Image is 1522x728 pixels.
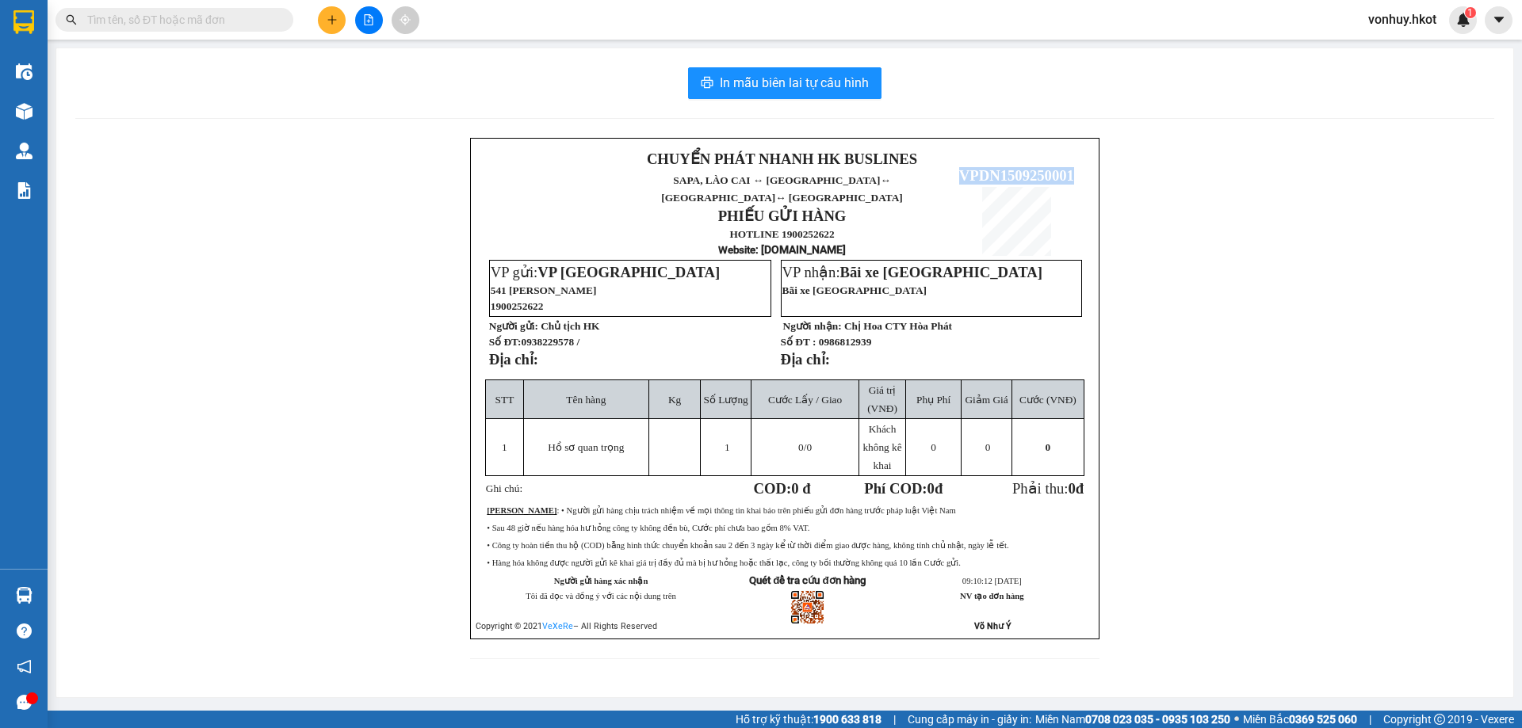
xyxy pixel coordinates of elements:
[864,480,943,497] strong: Phí COD: đ
[960,592,1023,600] strong: NV tạo đơn hàng
[400,14,411,25] span: aim
[17,695,32,710] span: message
[554,577,648,585] strong: Người gửi hàng xác nhận
[974,621,1011,631] strong: Võ Như Ý
[931,441,936,453] span: 0
[718,208,847,224] strong: PHIẾU GỬI HÀNG
[363,14,374,25] span: file-add
[16,587,33,604] img: warehouse-icon
[486,482,522,494] span: Ghi chú:
[318,6,346,34] button: plus
[17,623,32,638] span: question-circle
[704,394,748,406] span: Số Lượng
[1456,13,1470,27] img: icon-new-feature
[927,480,935,497] span: 0
[487,558,961,567] span: • Hàng hóa không được người gửi kê khai giá trị đầy đủ mà bị hư hỏng hoặc thất lạc, công ty bồi t...
[491,300,544,312] span: 1900252622
[521,336,579,348] span: 0938229578 /
[893,711,896,728] span: |
[1243,711,1357,728] span: Miền Bắc
[798,441,804,453] span: 0
[489,320,538,332] strong: Người gửi:
[798,441,812,453] span: /0
[487,541,1008,550] span: • Công ty hoàn tiền thu hộ (COD) bằng hình thức chuyển khoản sau 2 đến 3 ngày kể từ thời điểm gia...
[1019,394,1076,406] span: Cước (VNĐ)
[791,480,810,497] span: 0 đ
[916,394,950,406] span: Phụ Phí
[542,621,573,631] a: VeXeRe
[783,320,842,332] strong: Người nhận:
[962,577,1022,585] span: 09:10:12 [DATE]
[782,284,927,296] span: Bãi xe [GEOGRAPHIC_DATA]
[548,441,624,453] span: Hồ sơ quan trọng
[718,244,755,256] span: Website
[502,441,507,453] span: 1
[668,394,681,406] span: Kg
[720,73,869,93] span: In mẫu biên lai tự cấu hình
[736,711,881,728] span: Hỗ trợ kỹ thuật:
[661,174,902,204] span: SAPA, LÀO CAI ↔ [GEOGRAPHIC_DATA]
[537,264,720,280] span: VP [GEOGRAPHIC_DATA]
[965,394,1008,406] span: Giảm Giá
[66,14,77,25] span: search
[1434,714,1445,725] span: copyright
[781,336,816,348] strong: Số ĐT :
[526,592,676,600] span: Tôi đã đọc và đồng ý với các nội dung trên
[489,336,579,348] strong: Số ĐT:
[541,320,599,332] span: Chủ tịch HK
[867,384,897,414] span: Giá trị (VNĐ)
[729,228,834,240] strong: HOTLINE 1900252622
[487,524,809,532] span: • Sau 48 giờ nếu hàng hóa hư hỏng công ty không đền bù, Cước phí chưa bao gồm 8% VAT.
[87,11,274,29] input: Tìm tên, số ĐT hoặc mã đơn
[476,621,657,631] span: Copyright © 2021 – All Rights Reserved
[13,10,34,34] img: logo-vxr
[647,151,917,167] strong: CHUYỂN PHÁT NHANH HK BUSLINES
[701,76,713,91] span: printer
[688,67,881,99] button: printerIn mẫu biên lai tự cấu hình
[17,659,32,674] span: notification
[718,243,846,256] strong: : [DOMAIN_NAME]
[487,506,955,515] span: : • Người gửi hàng chịu trách nhiệm về mọi thông tin khai báo trên phiếu gửi đơn hàng trước pháp ...
[1492,13,1506,27] span: caret-down
[749,574,866,586] strong: Quét để tra cứu đơn hàng
[1035,711,1230,728] span: Miền Nam
[16,182,33,199] img: solution-icon
[782,264,1042,280] span: VP nhận:
[862,423,901,471] span: Khách không kê khai
[1068,480,1075,497] span: 0
[489,351,538,368] strong: Địa chỉ:
[1356,10,1449,29] span: vonhuy.hkot
[908,711,1031,728] span: Cung cấp máy in - giấy in:
[844,320,952,332] span: Chị Hoa CTY Hòa Phát
[16,143,33,159] img: warehouse-icon
[16,103,33,120] img: warehouse-icon
[392,6,419,34] button: aim
[1485,6,1512,34] button: caret-down
[327,14,338,25] span: plus
[1085,713,1230,726] strong: 0708 023 035 - 0935 103 250
[781,351,830,368] strong: Địa chỉ:
[491,264,720,280] span: VP gửi:
[754,480,811,497] strong: COD:
[566,394,606,406] span: Tên hàng
[775,192,903,204] span: ↔ [GEOGRAPHIC_DATA]
[1467,7,1473,18] span: 1
[1046,441,1051,453] span: 0
[1076,480,1084,497] span: đ
[1234,716,1239,722] span: ⚪️
[1465,7,1476,18] sup: 1
[819,336,872,348] span: 0986812939
[482,164,560,242] img: logo
[1289,713,1357,726] strong: 0369 525 060
[355,6,383,34] button: file-add
[16,63,33,80] img: warehouse-icon
[725,441,730,453] span: 1
[768,394,842,406] span: Cước Lấy / Giao
[661,174,902,204] span: ↔ [GEOGRAPHIC_DATA]
[813,713,881,726] strong: 1900 633 818
[495,394,514,406] span: STT
[491,284,597,296] span: 541 [PERSON_NAME]
[1369,711,1371,728] span: |
[487,506,556,515] strong: [PERSON_NAME]
[840,264,1042,280] span: Bãi xe [GEOGRAPHIC_DATA]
